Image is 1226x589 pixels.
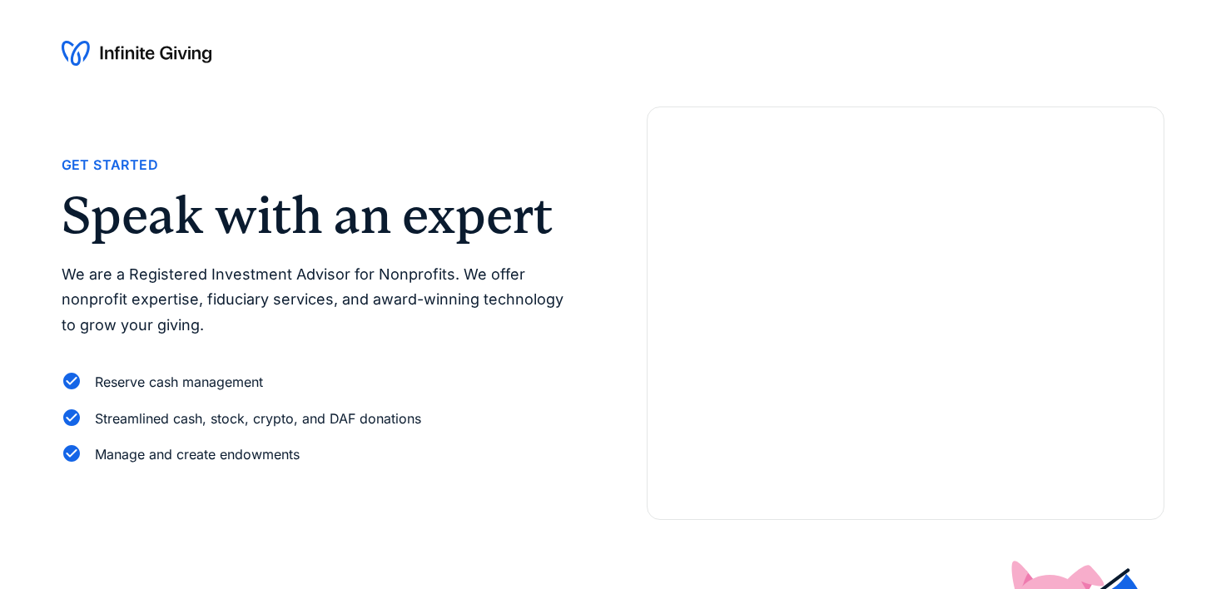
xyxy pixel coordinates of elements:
[62,154,158,176] div: Get Started
[95,371,263,393] div: Reserve cash management
[95,408,421,430] div: Streamlined cash, stock, crypto, and DAF donations
[674,161,1138,492] iframe: Form 0
[95,443,300,466] div: Manage and create endowments
[62,262,580,339] p: We are a Registered Investment Advisor for Nonprofits. We offer nonprofit expertise, fiduciary se...
[62,190,580,241] h2: Speak with an expert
